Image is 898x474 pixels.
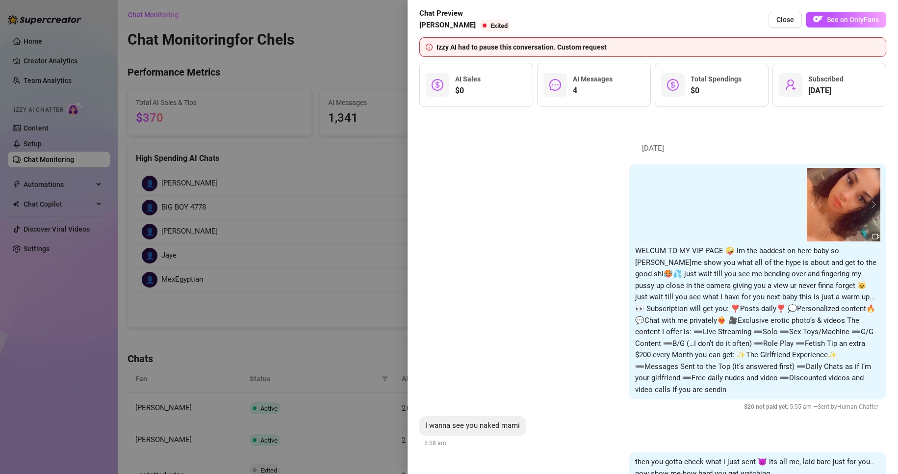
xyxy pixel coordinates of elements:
span: info-circle [426,44,433,51]
span: $0 [691,85,742,97]
div: Izzy AI had to pause this conversation. Custom request [436,42,880,53]
button: next [869,201,876,209]
iframe: Intercom live chat [865,441,888,464]
span: Close [776,16,794,24]
span: [PERSON_NAME] [419,20,476,31]
span: video-camera [872,233,879,240]
span: [DATE] [635,143,671,155]
span: Chat Preview [419,8,514,20]
span: 5:58 am [424,440,446,447]
span: 4 [573,85,613,97]
span: user-add [785,79,796,91]
span: dollar [432,79,443,91]
span: $0 [455,85,481,97]
span: Exited [490,22,508,29]
span: AI Messages [573,75,613,83]
span: Total Spendings [691,75,742,83]
button: Close [769,12,802,27]
span: $ 20 not paid yet , [744,403,790,410]
button: OFSee on OnlyFans [806,12,886,27]
span: [DATE] [808,85,844,97]
img: media [807,168,880,241]
span: WELCUM TO MY VIP PAGE 🤪 im the baddest on here baby so [PERSON_NAME]me show you what all of the h... [635,246,876,394]
img: OF [813,14,823,24]
span: AI Sales [455,75,481,83]
button: prev [811,201,819,209]
span: dollar [667,79,679,91]
span: I wanna see you naked mami [425,421,520,430]
a: OFSee on OnlyFans [806,12,886,28]
span: Subscribed [808,75,844,83]
span: See on OnlyFans [827,16,879,24]
span: message [549,79,561,91]
span: Sent by Human Chatter [818,403,878,410]
span: 5:55 am — [744,403,881,410]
